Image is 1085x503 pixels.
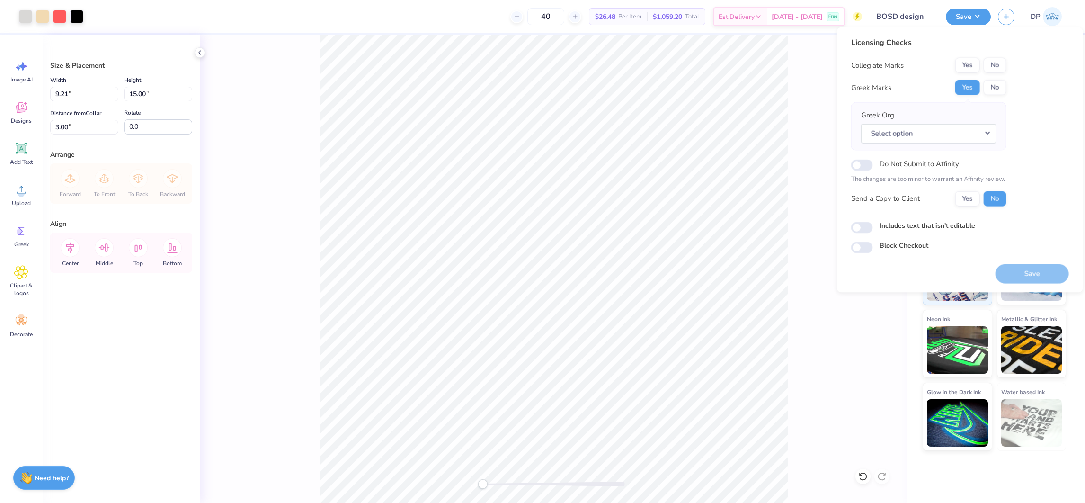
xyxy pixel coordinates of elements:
[62,260,79,267] span: Center
[880,240,928,250] label: Block Checkout
[828,13,837,20] span: Free
[1026,7,1066,26] a: DP
[927,314,950,324] span: Neon Ink
[527,8,564,25] input: – –
[14,241,29,248] span: Greek
[50,61,192,71] div: Size & Placement
[124,107,141,118] label: Rotate
[880,158,959,170] label: Do Not Submit to Affinity
[719,12,755,22] span: Est. Delivery
[927,387,981,397] span: Glow in the Dark Ink
[1001,399,1062,447] img: Water based Ink
[861,110,894,121] label: Greek Org
[1043,7,1062,26] img: Darlene Padilla
[1031,11,1041,22] span: DP
[955,191,980,206] button: Yes
[772,12,823,22] span: [DATE] - [DATE]
[851,37,1006,48] div: Licensing Checks
[10,331,33,338] span: Decorate
[984,80,1006,95] button: No
[927,399,988,447] img: Glow in the Dark Ink
[927,326,988,374] img: Neon Ink
[955,58,980,73] button: Yes
[35,474,69,483] strong: Need help?
[96,260,113,267] span: Middle
[6,282,37,297] span: Clipart & logos
[595,12,615,22] span: $26.48
[50,74,66,86] label: Width
[11,117,32,125] span: Designs
[10,76,33,83] span: Image AI
[946,9,991,25] button: Save
[869,7,939,26] input: Untitled Design
[851,175,1006,184] p: The changes are too minor to warrant an Affinity review.
[50,108,101,119] label: Distance from Collar
[1001,314,1057,324] span: Metallic & Glitter Ink
[618,12,641,22] span: Per Item
[861,124,996,143] button: Select option
[984,58,1006,73] button: No
[653,12,682,22] span: $1,059.20
[163,260,182,267] span: Bottom
[851,60,904,71] div: Collegiate Marks
[133,260,143,267] span: Top
[124,74,141,86] label: Height
[1001,326,1062,374] img: Metallic & Glitter Ink
[50,150,192,160] div: Arrange
[984,191,1006,206] button: No
[1001,387,1045,397] span: Water based Ink
[851,193,920,204] div: Send a Copy to Client
[12,199,31,207] span: Upload
[685,12,699,22] span: Total
[880,220,975,230] label: Includes text that isn't editable
[478,479,488,489] div: Accessibility label
[50,219,192,229] div: Align
[955,80,980,95] button: Yes
[851,82,891,93] div: Greek Marks
[10,158,33,166] span: Add Text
